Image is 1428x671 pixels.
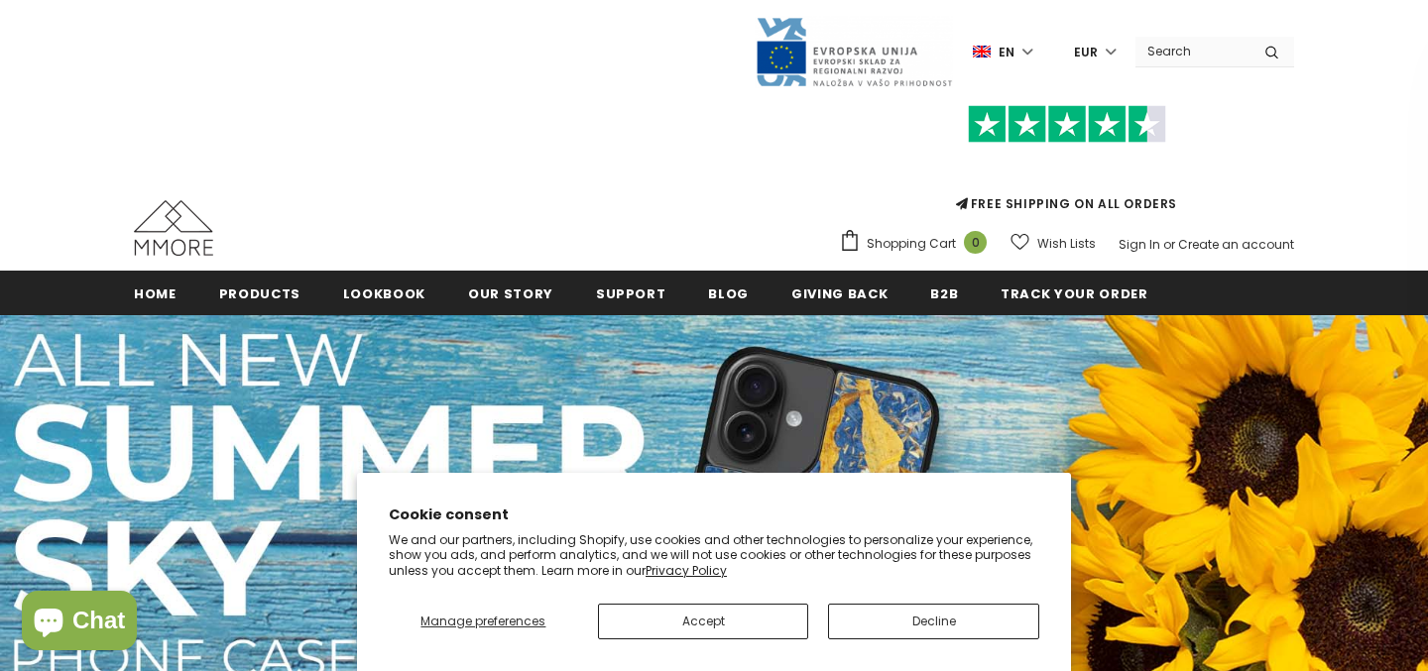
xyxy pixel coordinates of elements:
span: EUR [1074,43,1098,62]
span: or [1163,236,1175,253]
a: Home [134,271,177,315]
a: Track your order [1001,271,1147,315]
span: en [999,43,1014,62]
span: Giving back [791,284,888,303]
img: Javni Razpis [755,16,953,88]
span: B2B [930,284,958,303]
input: Search Site [1135,37,1249,65]
span: FREE SHIPPING ON ALL ORDERS [839,114,1294,212]
a: Giving back [791,271,888,315]
img: MMORE Cases [134,200,213,256]
a: support [596,271,666,315]
img: Trust Pilot Stars [968,105,1166,144]
span: Manage preferences [420,613,545,629]
span: Lookbook [343,284,425,303]
span: Shopping Cart [867,234,956,254]
inbox-online-store-chat: Shopify online store chat [16,591,143,655]
a: Blog [708,271,749,315]
a: Create an account [1178,236,1294,253]
img: i-lang-1.png [973,44,991,60]
span: 0 [964,231,987,254]
a: Products [219,271,300,315]
button: Manage preferences [389,604,578,639]
span: Our Story [468,284,553,303]
a: Shopping Cart 0 [839,229,997,259]
span: Home [134,284,177,303]
h2: Cookie consent [389,504,1039,525]
a: Privacy Policy [646,562,727,579]
a: Our Story [468,271,553,315]
p: We and our partners, including Shopify, use cookies and other technologies to personalize your ex... [389,532,1039,579]
span: support [596,284,666,303]
span: Track your order [1001,284,1147,303]
button: Decline [828,604,1039,639]
span: Products [219,284,300,303]
a: B2B [930,271,958,315]
a: Javni Razpis [755,43,953,59]
a: Lookbook [343,271,425,315]
span: Wish Lists [1037,234,1096,254]
span: Blog [708,284,749,303]
button: Accept [598,604,809,639]
a: Sign In [1119,236,1160,253]
iframe: Customer reviews powered by Trustpilot [839,143,1294,194]
a: Wish Lists [1011,226,1096,261]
